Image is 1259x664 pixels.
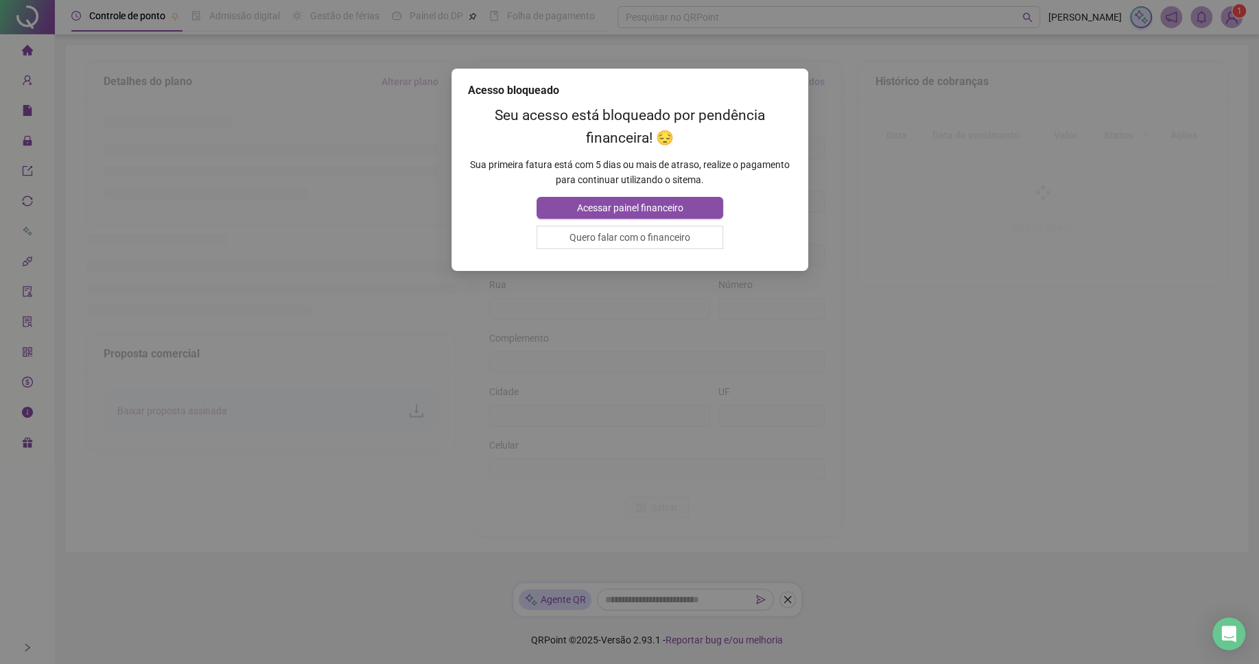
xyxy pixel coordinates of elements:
div: Acesso bloqueado [468,82,792,99]
button: Quero falar com o financeiro [537,226,722,249]
p: Sua primeira fatura está com 5 dias ou mais de atraso, realize o pagamento para continuar utiliza... [468,157,792,187]
button: Acessar painel financeiro [537,197,722,219]
h2: Seu acesso está bloqueado por pendência financeira! 😔 [468,104,792,150]
div: Open Intercom Messenger [1212,617,1245,650]
span: Acessar painel financeiro [576,200,683,215]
